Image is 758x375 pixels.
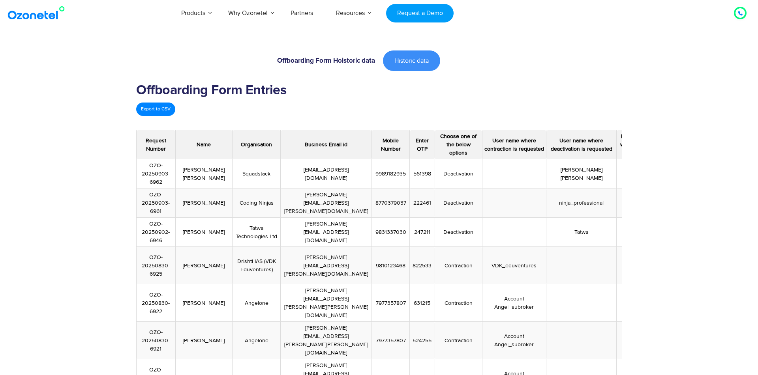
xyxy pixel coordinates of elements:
td: [EMAIL_ADDRESS][DOMAIN_NAME] [281,159,372,188]
th: Name [175,130,232,159]
th: User name where contraction is requested [482,130,546,159]
td: Deactivation [435,188,482,218]
td: [PERSON_NAME] [175,247,232,284]
th: Organisation [233,130,281,159]
td: [PERSON_NAME] [175,284,232,322]
a: Historic data [383,50,440,71]
td: VDK_eduventures [482,247,546,284]
td: Angelone [233,284,281,322]
th: Enter OTP [410,130,435,159]
h2: Offboarding Form Entries [136,83,622,99]
td: Coding Ninjas [233,188,281,218]
td: [PERSON_NAME][EMAIL_ADDRESS][PERSON_NAME][PERSON_NAME][DOMAIN_NAME] [281,322,372,359]
td: DID [617,322,672,359]
td: Tatwa Technologies Ltd [233,218,281,247]
th: Choose one of the below options [435,130,482,159]
th: User name where deactivation is requested [546,130,617,159]
td: Deactivation [435,159,482,188]
h6: Offboarding Form Hoistoric data [140,58,375,64]
th: Business Email id [281,130,372,159]
span: Historic data [394,58,429,64]
td: Drishti IAS (VDK Eduventures) [233,247,281,284]
td: Angelone [233,322,281,359]
td: Account Angel_subroker [482,322,546,359]
td: 631215 [410,284,435,322]
td: 822533 [410,247,435,284]
td: Contraction [435,247,482,284]
td: [PERSON_NAME][EMAIL_ADDRESS][PERSON_NAME][DOMAIN_NAME] [281,188,372,218]
td: 222461 [410,188,435,218]
td: 247211 [410,218,435,247]
td: 8770379037 [371,188,409,218]
td: DID [617,284,672,322]
td: 561398 [410,159,435,188]
td: [PERSON_NAME] [175,188,232,218]
a: Request a Demo [386,4,454,22]
td: [PERSON_NAME][EMAIL_ADDRESS][PERSON_NAME][DOMAIN_NAME] [281,247,372,284]
td: Agent License [617,247,672,284]
td: OZO-20250830-6925 [137,247,176,284]
td: OZO-20250903-6961 [137,188,176,218]
td: OZO-20250903-6962 [137,159,176,188]
td: Contraction [435,322,482,359]
td: 9831337030 [371,218,409,247]
td: ninja_professional [546,188,617,218]
td: OZO-20250902-6946 [137,218,176,247]
td: Deactivation [435,218,482,247]
th: Mobile Number [371,130,409,159]
td: 7977357807 [371,284,409,322]
td: [PERSON_NAME] [PERSON_NAME] [546,159,617,188]
td: Contraction [435,284,482,322]
td: 524255 [410,322,435,359]
td: 7977357807 [371,322,409,359]
th: Product Line under which contraction is requested [617,130,672,159]
td: Squadstack [233,159,281,188]
td: Tatwa [546,218,617,247]
a: Export to CSV [136,103,175,116]
td: [PERSON_NAME] [175,322,232,359]
td: 9810123468 [371,247,409,284]
td: OZO-20250830-6921 [137,322,176,359]
td: 9989182935 [371,159,409,188]
th: Request Number [137,130,176,159]
td: Account Angel_subroker [482,284,546,322]
td: [PERSON_NAME][EMAIL_ADDRESS][PERSON_NAME][PERSON_NAME][DOMAIN_NAME] [281,284,372,322]
td: [PERSON_NAME] [PERSON_NAME] [175,159,232,188]
td: [PERSON_NAME][EMAIL_ADDRESS][DOMAIN_NAME] [281,218,372,247]
td: [PERSON_NAME] [175,218,232,247]
td: OZO-20250830-6922 [137,284,176,322]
